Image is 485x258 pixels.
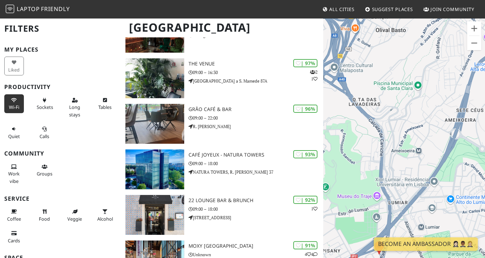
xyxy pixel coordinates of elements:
button: Long stays [65,94,84,120]
button: Reduzir [467,36,481,50]
h3: 22 Lounge Bar & Brunch [189,198,323,204]
span: Stable Wi-Fi [9,104,19,110]
p: 09:00 – 16:30 [189,69,323,76]
h3: The VENUE [189,61,323,67]
button: Cards [4,227,24,246]
span: Group tables [37,170,52,177]
p: [GEOGRAPHIC_DATA] a S. Mamede 87A [189,78,323,84]
h3: Grão Café & Bar [189,106,323,112]
button: Alcohol [95,206,115,225]
span: Video/audio calls [40,133,49,139]
h3: My Places [4,46,117,53]
span: Alcohol [97,216,113,222]
span: Credit cards [8,237,20,244]
div: | 93% [293,150,318,158]
h3: Moxy [GEOGRAPHIC_DATA] [189,243,323,249]
img: 22 Lounge Bar & Brunch [125,195,184,235]
span: Quiet [8,133,20,139]
span: Suggest Places [372,6,413,12]
a: Become an Ambassador 🤵🏻‍♀️🤵🏾‍♂️🤵🏼‍♀️ [374,237,478,251]
h3: Community [4,150,117,157]
img: Grão Café & Bar [125,104,184,144]
div: | 91% [293,241,318,249]
span: Friendly [41,5,69,13]
p: 09:00 – 18:00 [189,206,323,212]
span: Coffee [7,216,21,222]
span: Work-friendly tables [98,104,112,110]
h1: [GEOGRAPHIC_DATA] [123,18,322,37]
button: Sockets [35,94,54,113]
p: 1 [311,205,318,212]
a: LaptopFriendly LaptopFriendly [6,3,70,16]
button: Quiet [4,123,24,142]
div: | 92% [293,196,318,204]
span: Laptop [17,5,40,13]
h3: Café Joyeux - Natura Towers [189,152,323,158]
button: Tables [95,94,115,113]
span: Veggie [67,216,82,222]
p: 09:00 – 22:00 [189,115,323,121]
a: Join Community [420,3,477,16]
p: NATURA TOWERS, R. [PERSON_NAME] 37 [189,169,323,175]
a: Suggest Places [362,3,416,16]
span: Power sockets [37,104,53,110]
h3: Productivity [4,84,117,90]
button: Calls [35,123,54,142]
button: Coffee [4,206,24,225]
h2: Filters [4,18,117,40]
button: Wi-Fi [4,94,24,113]
p: Unknown [189,251,323,258]
button: Ampliar [467,21,481,36]
p: [STREET_ADDRESS] [189,214,323,221]
button: Food [35,206,54,225]
span: People working [8,170,20,184]
button: Work vibe [4,161,24,187]
a: All Cities [319,3,357,16]
a: 22 Lounge Bar & Brunch | 92% 1 22 Lounge Bar & Brunch 09:00 – 18:00 [STREET_ADDRESS] [121,195,323,235]
h3: Service [4,195,117,202]
span: Join Community [430,6,474,12]
div: | 96% [293,105,318,113]
a: Café Joyeux - Natura Towers | 93% Café Joyeux - Natura Towers 09:00 – 18:00 NATURA TOWERS, R. [PE... [121,149,323,189]
div: | 97% [293,59,318,67]
p: R. [PERSON_NAME] [189,123,323,130]
p: 09:00 – 18:00 [189,160,323,167]
img: LaptopFriendly [6,5,14,13]
button: Veggie [65,206,84,225]
img: The VENUE [125,58,184,98]
span: All Cities [329,6,355,12]
button: Groups [35,161,54,180]
a: The VENUE | 97% 21 The VENUE 09:00 – 16:30 [GEOGRAPHIC_DATA] a S. Mamede 87A [121,58,323,98]
img: Café Joyeux - Natura Towers [125,149,184,189]
p: 4 4 [305,251,318,258]
a: Grão Café & Bar | 96% Grão Café & Bar 09:00 – 22:00 R. [PERSON_NAME] [121,104,323,144]
span: Long stays [69,104,80,117]
span: Food [39,216,50,222]
p: 2 1 [310,69,318,82]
